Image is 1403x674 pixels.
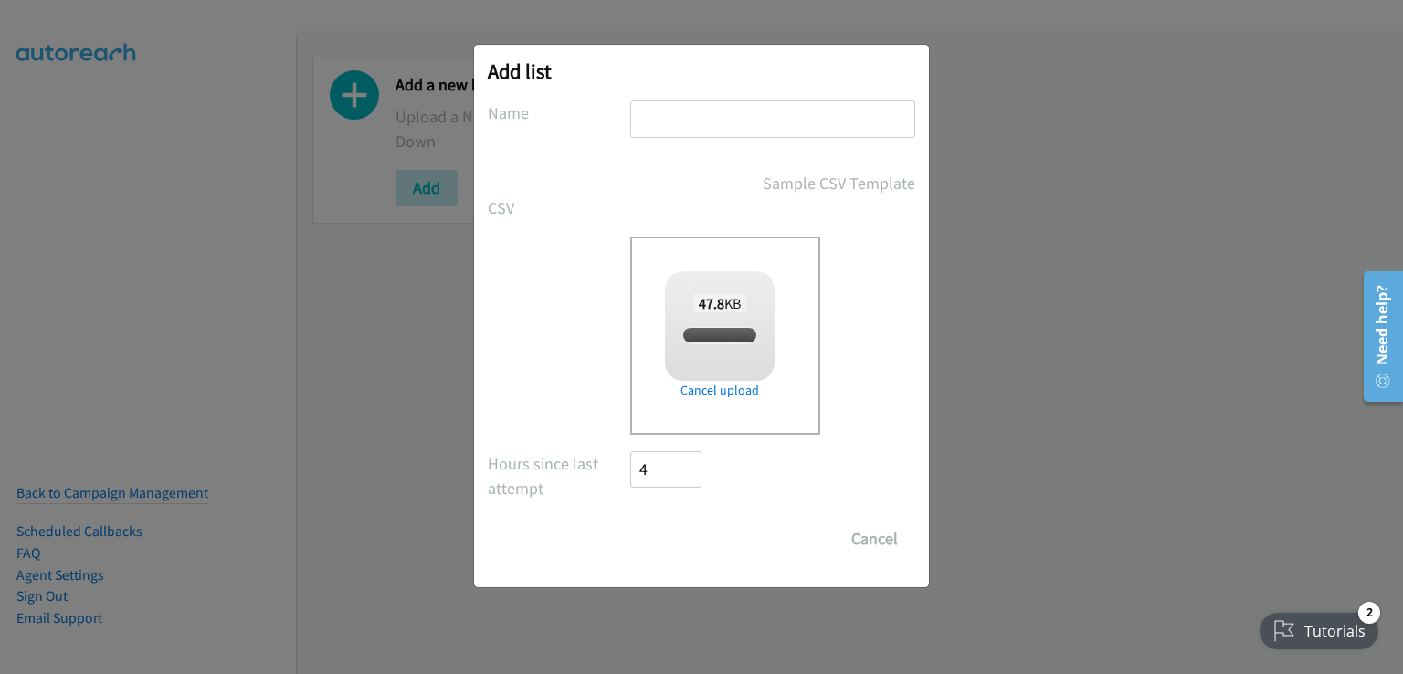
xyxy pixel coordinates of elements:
[488,100,630,125] label: Name
[665,381,775,400] a: Cancel upload
[693,294,747,312] span: KB
[488,195,630,220] label: CSV
[834,521,915,557] button: Cancel
[699,294,724,312] strong: 47.8
[689,327,750,344] span: split_1.csv
[763,171,915,195] a: Sample CSV Template
[488,58,915,84] h2: Add list
[488,451,630,500] label: Hours since last attempt
[1351,264,1403,409] iframe: Resource Center
[1249,595,1389,660] iframe: Checklist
